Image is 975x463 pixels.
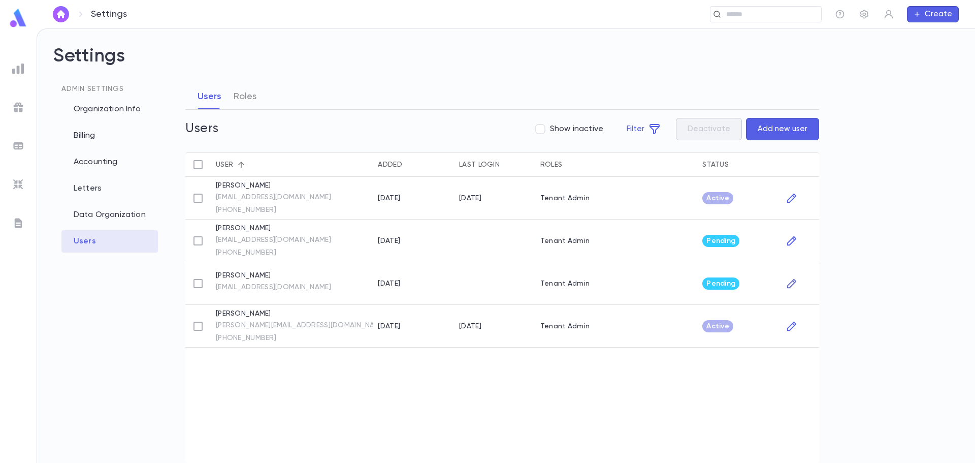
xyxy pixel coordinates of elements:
[550,124,603,134] span: Show inactive
[12,217,24,229] img: letters_grey.7941b92b52307dd3b8a917253454ce1c.svg
[540,194,590,202] p: Tenant Admin
[540,322,590,330] p: Tenant Admin
[216,321,386,330] a: [PERSON_NAME][EMAIL_ADDRESS][DOMAIN_NAME]
[216,248,331,258] a: [PHONE_NUMBER]
[746,118,819,140] button: Add new user
[12,178,24,191] img: imports_grey.530a8a0e642e233f2baf0ef88e8c9fcb.svg
[185,121,219,137] h5: Users
[500,157,516,173] button: Sort
[907,6,959,22] button: Create
[216,205,331,215] a: [PHONE_NUMBER]
[216,224,331,232] p: [PERSON_NAME]
[378,280,400,288] div: 10/3/2025
[216,310,386,318] p: [PERSON_NAME]
[61,98,158,120] div: Organization Info
[216,181,331,190] p: [PERSON_NAME]
[61,85,124,92] span: Admin Settings
[535,152,697,177] div: Roles
[91,9,127,20] p: Settings
[61,204,158,226] div: Data Organization
[540,237,590,245] p: Tenant Admin
[216,152,233,177] div: User
[459,152,500,177] div: Last Login
[729,157,745,173] button: Sort
[454,152,535,177] div: Last Login
[211,152,373,177] div: User
[540,280,590,288] p: Tenant Admin
[615,118,672,140] button: Filter
[373,152,454,177] div: Added
[61,177,158,200] div: Letters
[233,157,249,173] button: Sort
[378,237,400,245] div: 8/11/2025
[12,63,24,75] img: reports_grey.c525e4749d1bce6a11f5fe2a8de1b229.svg
[12,140,24,152] img: batches_grey.339ca447c9d9533ef1741baa751efc33.svg
[459,194,481,202] div: 9/30/2025
[378,322,400,330] div: 9/8/2025
[459,322,481,330] div: 10/3/2025
[216,193,331,202] a: [EMAIL_ADDRESS][DOMAIN_NAME]
[8,8,28,28] img: logo
[702,280,739,288] span: Pending
[12,101,24,113] img: campaigns_grey.99e729a5f7ee94e3726e6486bddda8f1.svg
[378,152,402,177] div: Added
[53,45,959,84] h2: Settings
[198,84,221,109] button: Users
[234,84,256,109] button: Roles
[61,125,158,147] div: Billing
[702,322,733,330] span: Active
[61,230,158,253] div: Users
[702,194,733,202] span: Active
[702,237,739,245] span: Pending
[702,152,729,177] div: Status
[402,157,418,173] button: Sort
[216,271,331,280] p: [PERSON_NAME]
[216,235,331,245] a: [EMAIL_ADDRESS][DOMAIN_NAME]
[540,152,562,177] div: Roles
[61,151,158,173] div: Accounting
[378,194,400,202] div: 12/1/2024
[216,283,331,292] a: [EMAIL_ADDRESS][DOMAIN_NAME]
[216,333,386,343] a: [PHONE_NUMBER]
[55,10,67,18] img: home_white.a664292cf8c1dea59945f0da9f25487c.svg
[697,152,778,177] div: Status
